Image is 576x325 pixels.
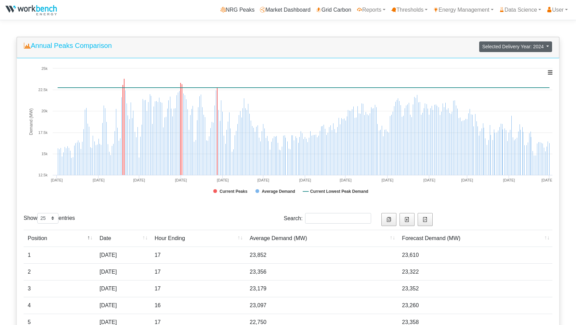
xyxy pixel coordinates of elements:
text: 20k [41,109,48,113]
tspan: [DATE] [461,178,473,182]
td: 23,852 [246,247,398,263]
tspan: [DATE] [503,178,515,182]
a: Data Science [496,3,544,17]
label: Show entries [24,213,75,224]
td: 23,260 [398,297,552,314]
a: Grid Carbon [313,3,354,17]
td: 17 [150,263,246,280]
tspan: Average Demand [262,189,295,194]
td: Average Demand (MW): activate to sort column ascending [246,230,398,247]
tspan: Current Lowest Peak Demand [310,189,368,194]
tspan: [DATE] [340,178,352,182]
td: 23,356 [246,263,398,280]
img: NRGPeaks.png [5,5,57,15]
tspan: Current Peaks [220,189,248,194]
td: 23,179 [246,280,398,297]
tspan: [DATE] [217,178,229,182]
td: 23,352 [398,280,552,297]
button: Generate PDF [418,213,433,226]
tspan: [DATE] [382,178,394,182]
a: Thresholds [388,3,430,17]
tspan: [DATE] [93,178,105,182]
text: 17.5k [38,130,48,135]
tspan: [DATE] [299,178,311,182]
td: 4 [24,297,95,314]
td: 17 [150,280,246,297]
tspan: Demand (MW) [29,108,34,135]
td: 1 [24,247,95,263]
td: Position: activate to sort column descending [24,230,95,247]
button: Export to Excel [400,213,415,226]
td: Date: activate to sort column ascending [95,230,150,247]
tspan: [DATE] [541,178,553,182]
button: Selected Delivery Year: 2024 [479,41,552,52]
tspan: [DATE] [175,178,187,182]
a: Energy Management [430,3,496,17]
h5: Annual Peaks Comparison [24,41,112,50]
text: 25k [41,66,48,71]
text: 15k [41,152,48,156]
td: 23,097 [246,297,398,314]
a: Reports [354,3,388,17]
td: [DATE] [95,280,150,297]
td: 2 [24,263,95,280]
td: 23,610 [398,247,552,263]
td: 16 [150,297,246,314]
input: Search: [305,213,371,224]
tspan: [DATE] [257,178,269,182]
td: 17 [150,247,246,263]
td: 3 [24,280,95,297]
td: [DATE] [95,247,150,263]
button: Copy to clipboard [381,213,396,226]
td: [DATE] [95,263,150,280]
a: NRG Peaks [218,3,257,17]
text: 22.5k [38,88,48,92]
tspan: [DATE] [423,178,435,182]
tspan: [DATE] [51,178,63,182]
td: 23,322 [398,263,552,280]
span: Selected Delivery Year: 2024 [482,44,544,49]
td: Forecast Demand (MW): activate to sort column ascending [398,230,552,247]
td: Hour Ending: activate to sort column ascending [150,230,246,247]
label: Search: [284,213,371,224]
a: User [544,3,571,17]
text: 12.5k [38,173,48,177]
select: Showentries [37,213,58,224]
tspan: [DATE] [133,178,145,182]
td: [DATE] [95,297,150,314]
a: Market Dashboard [257,3,313,17]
